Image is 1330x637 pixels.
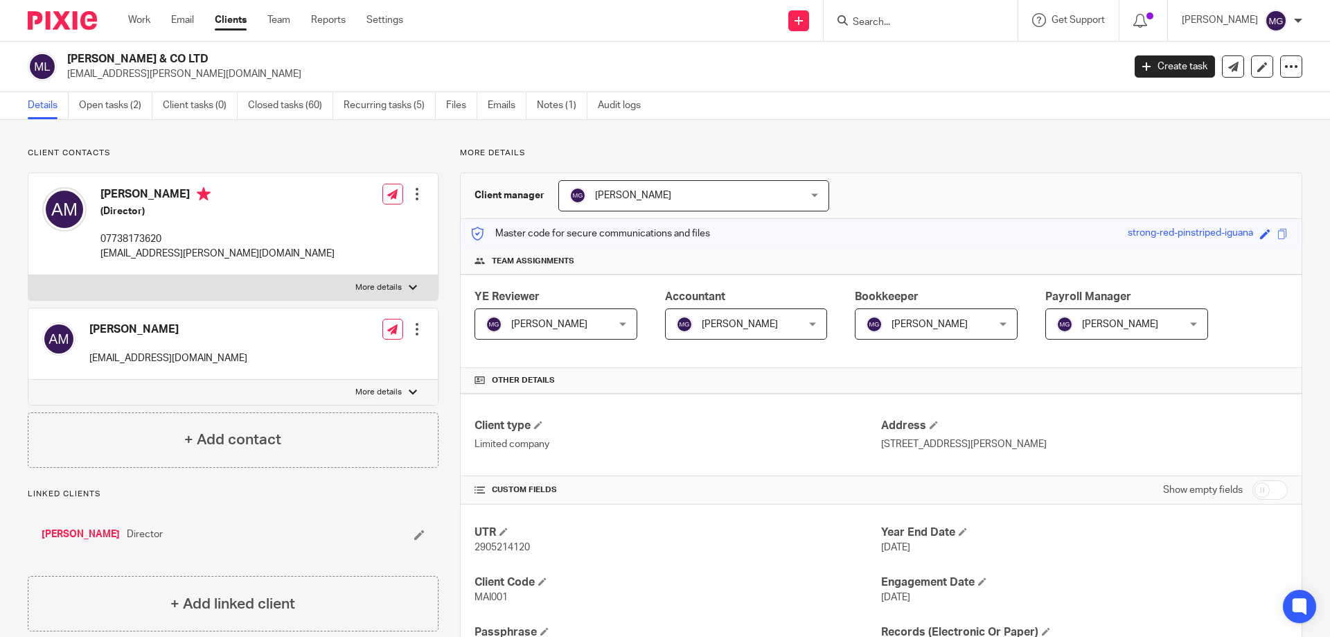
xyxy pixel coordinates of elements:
a: Closed tasks (60) [248,92,333,119]
span: Bookkeeper [855,291,919,302]
span: [DATE] [881,593,910,602]
h4: Year End Date [881,525,1288,540]
a: Clients [215,13,247,27]
h4: [PERSON_NAME] [89,322,247,337]
h4: Client type [475,419,881,433]
p: 07738173620 [100,232,335,246]
p: More details [355,387,402,398]
a: Open tasks (2) [79,92,152,119]
img: Pixie [28,11,97,30]
h4: Client Code [475,575,881,590]
span: [DATE] [881,543,910,552]
img: svg%3E [1265,10,1287,32]
img: svg%3E [42,322,76,356]
img: svg%3E [28,52,57,81]
label: Show empty fields [1163,483,1243,497]
a: Emails [488,92,526,119]
h4: Engagement Date [881,575,1288,590]
span: Payroll Manager [1045,291,1131,302]
span: [PERSON_NAME] [595,191,671,200]
a: Work [128,13,150,27]
a: Create task [1135,55,1215,78]
a: Notes (1) [537,92,587,119]
h4: [PERSON_NAME] [100,187,335,204]
p: Master code for secure communications and files [471,227,710,241]
img: svg%3E [1056,316,1073,333]
p: [EMAIL_ADDRESS][PERSON_NAME][DOMAIN_NAME] [67,67,1114,81]
a: [PERSON_NAME] [42,527,120,541]
h4: CUSTOM FIELDS [475,485,881,496]
img: svg%3E [676,316,693,333]
a: Client tasks (0) [163,92,238,119]
a: Recurring tasks (5) [344,92,436,119]
p: Client contacts [28,148,438,159]
input: Search [851,17,976,29]
span: Other details [492,375,555,386]
i: Primary [197,187,211,201]
a: Team [267,13,290,27]
p: More details [460,148,1302,159]
h4: Address [881,419,1288,433]
span: [PERSON_NAME] [702,320,778,329]
p: [EMAIL_ADDRESS][DOMAIN_NAME] [89,351,247,365]
img: svg%3E [486,316,502,333]
a: Details [28,92,69,119]
span: MAI001 [475,593,508,602]
a: Files [446,92,477,119]
a: Reports [311,13,346,27]
p: [EMAIL_ADDRESS][PERSON_NAME][DOMAIN_NAME] [100,247,335,261]
h2: [PERSON_NAME] & CO LTD [67,52,905,67]
h3: Client manager [475,189,544,202]
p: More details [355,282,402,293]
a: Email [171,13,194,27]
span: [PERSON_NAME] [511,320,587,329]
p: [PERSON_NAME] [1182,13,1258,27]
span: Get Support [1052,15,1105,25]
span: YE Reviewer [475,291,540,302]
h5: (Director) [100,204,335,218]
p: [STREET_ADDRESS][PERSON_NAME] [881,437,1288,451]
a: Audit logs [598,92,651,119]
h4: UTR [475,525,881,540]
img: svg%3E [42,187,87,232]
span: 2905214120 [475,543,530,552]
p: Limited company [475,437,881,451]
span: Team assignments [492,256,574,267]
p: Linked clients [28,489,438,500]
span: [PERSON_NAME] [892,320,968,329]
span: Director [127,527,163,541]
img: svg%3E [866,316,883,333]
img: svg%3E [569,187,586,204]
div: strong-red-pinstriped-iguana [1128,226,1253,242]
h4: + Add contact [184,429,281,451]
span: [PERSON_NAME] [1082,320,1158,329]
a: Settings [366,13,403,27]
h4: + Add linked client [170,593,295,615]
span: Accountant [665,291,725,302]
